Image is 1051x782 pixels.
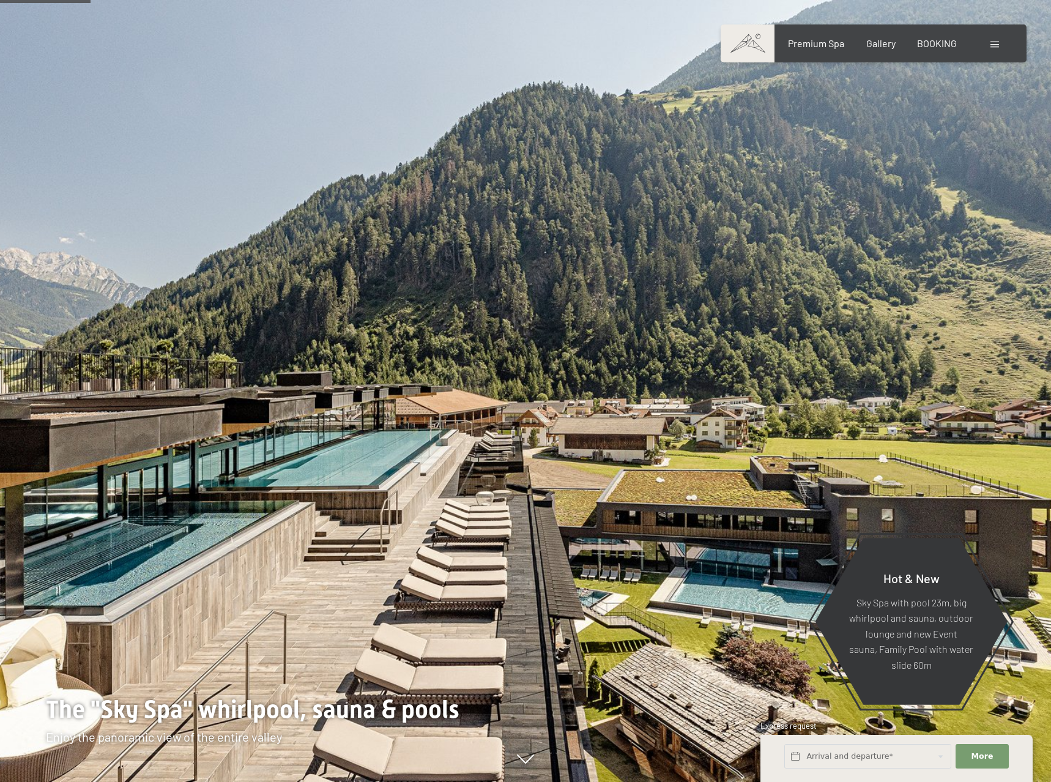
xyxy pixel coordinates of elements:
span: More [971,751,993,762]
a: Gallery [866,37,896,49]
span: Hot & New [883,570,940,585]
a: Premium Spa [788,37,844,49]
p: Sky Spa with pool 23m, big whirlpool and sauna, outdoor lounge and new Event sauna, Family Pool w... [845,594,978,672]
button: More [956,744,1008,769]
span: Express request [760,721,817,731]
a: Hot & New Sky Spa with pool 23m, big whirlpool and sauna, outdoor lounge and new Event sauna, Fam... [814,537,1008,706]
a: BOOKING [917,37,957,49]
